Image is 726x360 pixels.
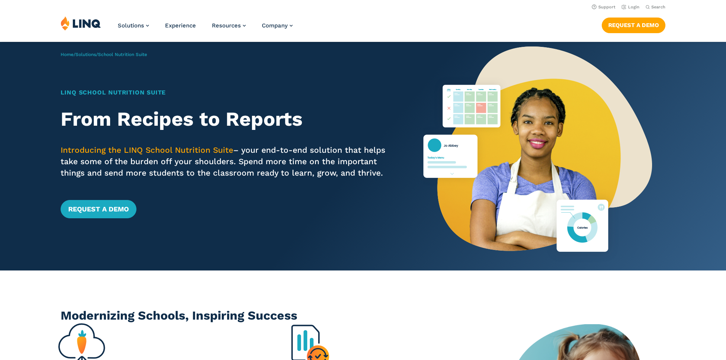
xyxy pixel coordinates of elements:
[262,22,288,29] span: Company
[651,5,665,10] span: Search
[118,16,293,41] nav: Primary Navigation
[61,307,665,324] h2: Modernizing Schools, Inspiring Success
[75,52,96,57] a: Solutions
[61,88,394,97] h1: LINQ School Nutrition Suite
[262,22,293,29] a: Company
[212,22,241,29] span: Resources
[61,144,394,179] p: – your end-to-end solution that helps take some of the burden off your shoulders. Spend more time...
[165,22,196,29] a: Experience
[61,200,136,218] a: Request a Demo
[592,5,615,10] a: Support
[98,52,147,57] span: School Nutrition Suite
[61,108,394,131] h2: From Recipes to Reports
[423,42,652,270] img: Nutrition Suite Launch
[118,22,149,29] a: Solutions
[61,52,74,57] a: Home
[622,5,639,10] a: Login
[646,4,665,10] button: Open Search Bar
[602,18,665,33] a: Request a Demo
[61,52,147,57] span: / /
[61,16,101,30] img: LINQ | K‑12 Software
[602,16,665,33] nav: Button Navigation
[61,145,233,155] span: Introducing the LINQ School Nutrition Suite
[212,22,246,29] a: Resources
[118,22,144,29] span: Solutions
